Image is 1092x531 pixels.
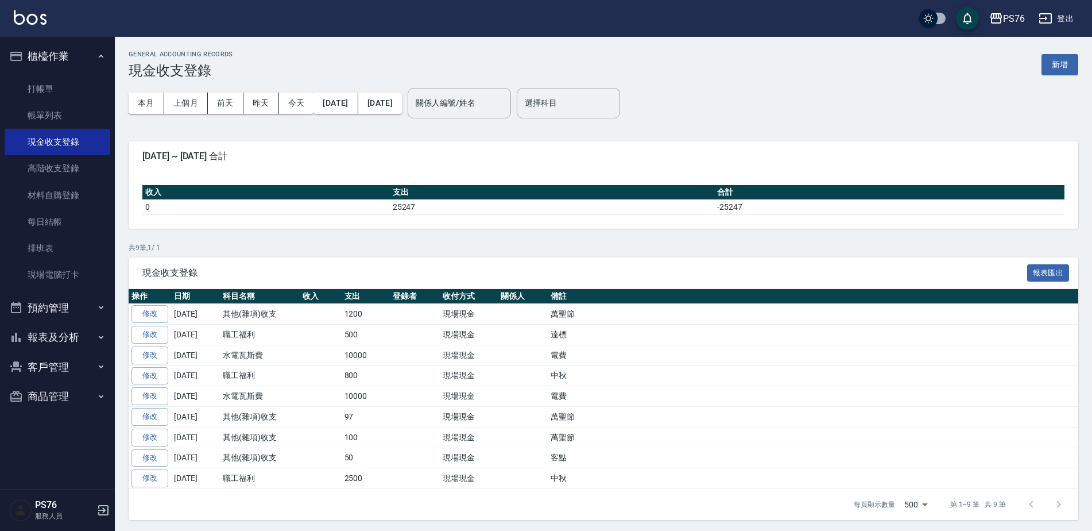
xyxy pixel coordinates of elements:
[714,199,1064,214] td: -25247
[440,289,498,304] th: 收付方式
[1041,59,1078,70] a: 新增
[171,407,220,428] td: [DATE]
[548,365,1078,386] td: 中秋
[1034,8,1078,29] button: 登出
[440,386,498,407] td: 現場現金
[440,468,498,489] td: 現場現金
[342,386,390,407] td: 10000
[131,367,168,385] a: 修改
[220,289,300,304] th: 科目名稱
[342,427,390,448] td: 100
[171,325,220,345] td: [DATE]
[956,7,979,30] button: save
[1003,11,1025,26] div: PS76
[1027,264,1070,282] button: 報表匯出
[900,489,932,520] div: 500
[1027,267,1070,278] a: 報表匯出
[171,289,220,304] th: 日期
[164,93,208,114] button: 上個月
[220,468,300,489] td: 職工福利
[5,293,110,323] button: 預約管理
[548,468,1078,489] td: 中秋
[548,304,1078,325] td: 萬聖節
[220,345,300,365] td: 水電瓦斯費
[220,304,300,325] td: 其他(雜項)收支
[440,448,498,468] td: 現場現金
[142,199,390,214] td: 0
[440,427,498,448] td: 現場現金
[131,429,168,447] a: 修改
[548,427,1078,448] td: 萬聖節
[440,407,498,428] td: 現場現金
[985,7,1029,30] button: PS76
[14,10,47,25] img: Logo
[342,365,390,386] td: 800
[131,449,168,467] a: 修改
[5,76,110,102] a: 打帳單
[440,345,498,365] td: 現場現金
[548,448,1078,468] td: 客點
[342,289,390,304] th: 支出
[220,427,300,448] td: 其他(雜項)收支
[548,289,1078,304] th: 備註
[548,325,1078,345] td: 達標
[950,499,1006,510] p: 第 1–9 筆 共 9 筆
[5,322,110,352] button: 報表及分析
[243,93,279,114] button: 昨天
[279,93,314,114] button: 今天
[220,448,300,468] td: 其他(雜項)收支
[498,289,548,304] th: 關係人
[313,93,358,114] button: [DATE]
[131,408,168,426] a: 修改
[5,41,110,71] button: 櫃檯作業
[171,427,220,448] td: [DATE]
[1041,54,1078,75] button: 新增
[548,345,1078,365] td: 電費
[5,352,110,382] button: 客戶管理
[342,345,390,365] td: 10000
[131,326,168,344] a: 修改
[35,511,94,521] p: 服務人員
[5,235,110,261] a: 排班表
[714,185,1064,200] th: 合計
[440,365,498,386] td: 現場現金
[358,93,402,114] button: [DATE]
[5,102,110,129] a: 帳單列表
[390,199,714,214] td: 25247
[342,325,390,345] td: 500
[171,448,220,468] td: [DATE]
[5,129,110,155] a: 現金收支登錄
[342,407,390,428] td: 97
[5,261,110,288] a: 現場電腦打卡
[390,289,440,304] th: 登錄者
[342,448,390,468] td: 50
[220,407,300,428] td: 其他(雜項)收支
[142,267,1027,279] span: 現金收支登錄
[5,155,110,182] a: 高階收支登錄
[5,382,110,411] button: 商品管理
[220,365,300,386] td: 職工福利
[171,386,220,407] td: [DATE]
[342,304,390,325] td: 1200
[220,325,300,345] td: 職工福利
[171,468,220,489] td: [DATE]
[342,468,390,489] td: 2500
[171,304,220,325] td: [DATE]
[142,151,1064,162] span: [DATE] ~ [DATE] 合計
[129,63,233,79] h3: 現金收支登錄
[129,51,233,58] h2: GENERAL ACCOUNTING RECORDS
[131,347,168,364] a: 修改
[390,185,714,200] th: 支出
[548,407,1078,428] td: 萬聖節
[142,185,390,200] th: 收入
[131,387,168,405] a: 修改
[9,499,32,522] img: Person
[548,386,1078,407] td: 電費
[129,243,1078,253] p: 共 9 筆, 1 / 1
[131,305,168,323] a: 修改
[5,182,110,209] a: 材料自購登錄
[35,499,94,511] h5: PS76
[171,345,220,365] td: [DATE]
[208,93,243,114] button: 前天
[131,470,168,487] a: 修改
